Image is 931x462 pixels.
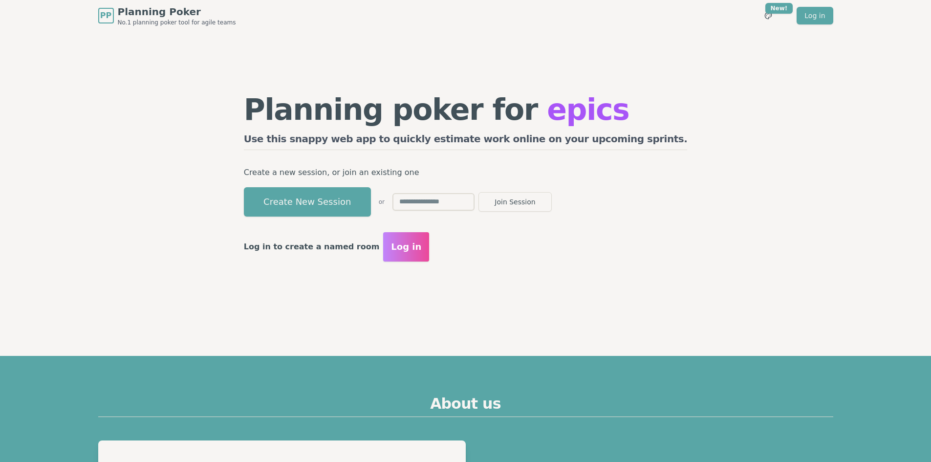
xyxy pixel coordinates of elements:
[244,187,371,217] button: Create New Session
[100,10,111,22] span: PP
[244,240,380,254] p: Log in to create a named room
[391,240,421,254] span: Log in
[244,95,688,124] h1: Planning poker for
[383,232,429,262] button: Log in
[244,132,688,150] h2: Use this snappy web app to quickly estimate work online on your upcoming sprints.
[797,7,833,24] a: Log in
[478,192,552,212] button: Join Session
[547,92,629,127] span: epics
[118,5,236,19] span: Planning Poker
[118,19,236,26] span: No.1 planning poker tool for agile teams
[244,166,688,179] p: Create a new session, or join an existing one
[98,395,833,417] h2: About us
[759,7,777,24] button: New!
[765,3,793,14] div: New!
[98,5,236,26] a: PPPlanning PokerNo.1 planning poker tool for agile teams
[379,198,385,206] span: or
